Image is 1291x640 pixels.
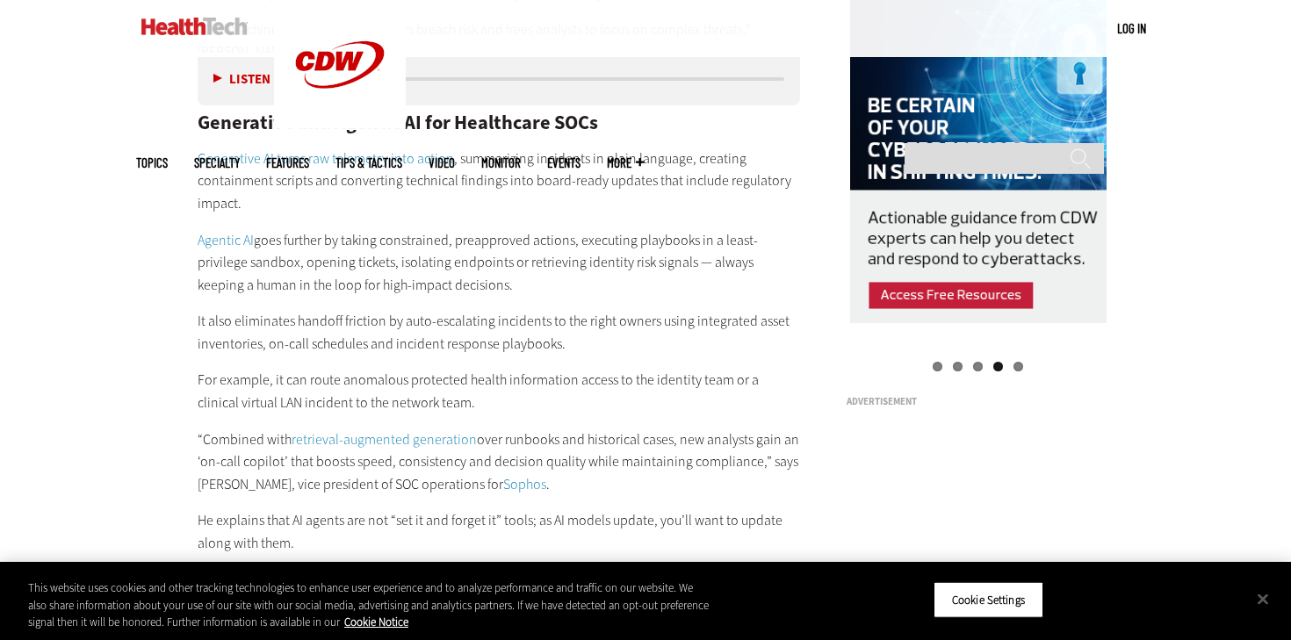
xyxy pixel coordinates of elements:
a: 1 [933,362,942,371]
a: Tips & Tactics [335,156,402,169]
a: 5 [1013,362,1023,371]
button: Close [1244,579,1282,618]
a: Features [266,156,309,169]
a: MonITor [481,156,521,169]
p: For example, it can route anomalous protected health information access to the identity team or a... [198,369,800,413]
h3: Advertisement [847,397,1110,406]
a: 2 [953,362,963,371]
span: Specialty [194,156,240,169]
a: More information about your privacy [344,615,408,629]
a: Sophos [503,475,546,493]
span: Topics [136,156,168,169]
a: Log in [1117,20,1146,36]
a: Video [429,156,455,169]
img: Home [141,18,248,35]
span: More [607,156,644,169]
p: He explains that AI agents are not “set it and forget it” tools; as AI models update, you’ll want... [198,509,800,554]
a: CDW [274,116,406,134]
p: “Combined with over runbooks and historical cases, new analysts gain an ‘on-call copilot’ that bo... [198,428,800,496]
p: It also eliminates handoff friction by auto-escalating incidents to the right owners using integr... [198,310,800,355]
div: This website uses cookies and other tracking technologies to enhance user experience and to analy... [28,579,710,631]
a: 4 [993,362,1003,371]
a: 3 [973,362,983,371]
a: Events [547,156,581,169]
a: Agentic AI [198,231,254,249]
button: Cookie Settings [934,581,1043,618]
p: goes further by taking constrained, preapproved actions, executing playbooks in a least-privilege... [198,229,800,297]
div: User menu [1117,19,1146,38]
a: retrieval-augmented generation [292,430,477,449]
